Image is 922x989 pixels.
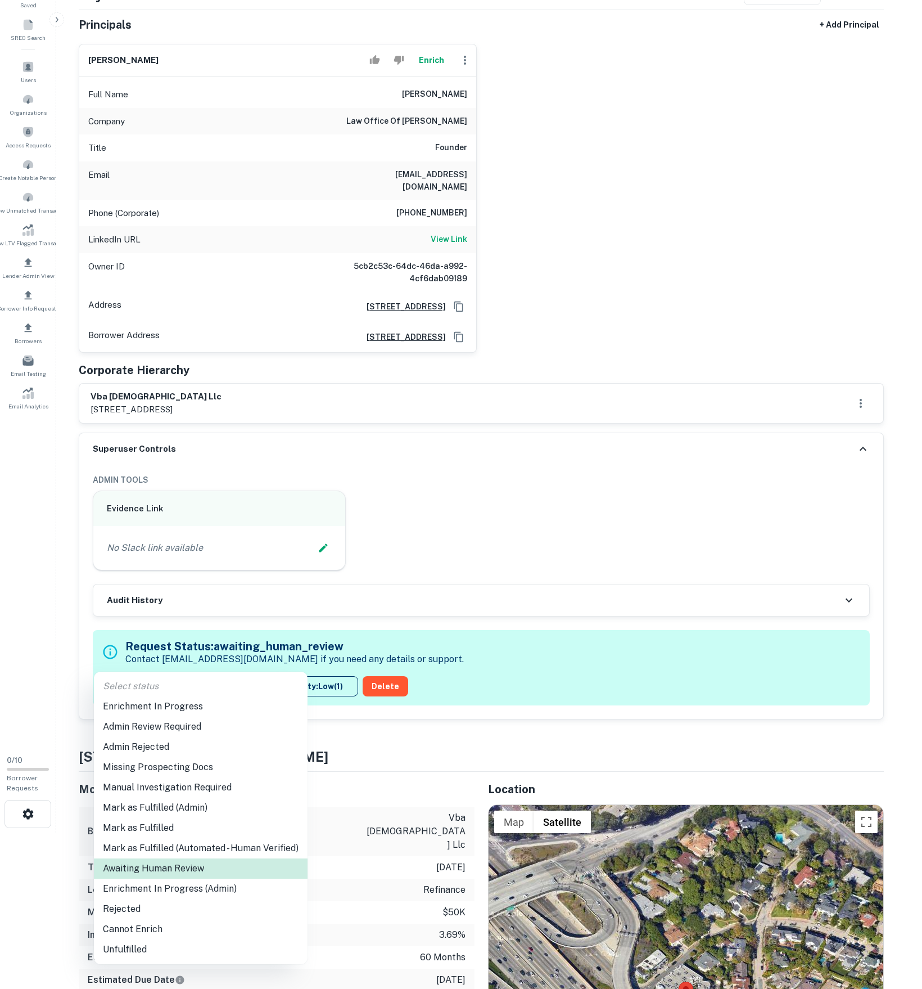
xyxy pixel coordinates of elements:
[94,696,308,717] li: Enrichment In Progress
[94,939,308,960] li: Unfulfilled
[94,737,308,757] li: Admin Rejected
[94,858,308,879] li: Awaiting Human Review
[866,899,922,953] iframe: Chat Widget
[94,777,308,798] li: Manual Investigation Required
[94,899,308,919] li: Rejected
[94,838,308,858] li: Mark as Fulfilled (Automated - Human Verified)
[94,757,308,777] li: Missing Prospecting Docs
[94,818,308,838] li: Mark as Fulfilled
[94,717,308,737] li: Admin Review Required
[94,879,308,899] li: Enrichment In Progress (Admin)
[94,798,308,818] li: Mark as Fulfilled (Admin)
[94,919,308,939] li: Cannot Enrich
